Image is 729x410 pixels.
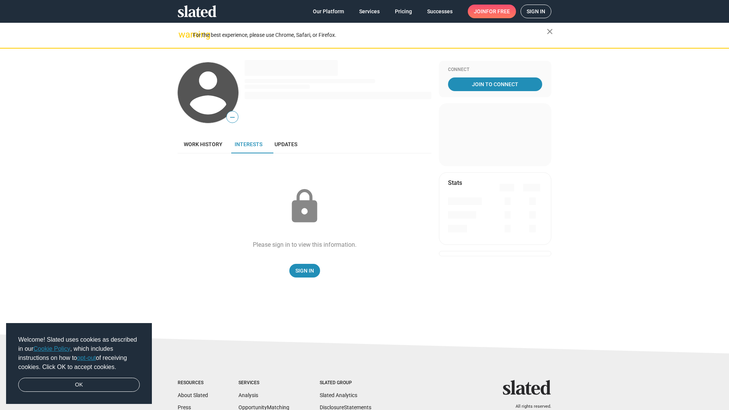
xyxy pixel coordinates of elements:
div: Resources [178,380,208,386]
span: Work history [184,141,222,147]
span: Services [359,5,380,18]
span: Welcome! Slated uses cookies as described in our , which includes instructions on how to of recei... [18,335,140,372]
mat-icon: warning [178,30,188,39]
a: Pricing [389,5,418,18]
span: for free [486,5,510,18]
span: Updates [275,141,297,147]
div: For the best experience, please use Chrome, Safari, or Firefox. [193,30,547,40]
span: Successes [427,5,453,18]
span: Interests [235,141,262,147]
a: Analysis [238,392,258,398]
a: Cookie Policy [33,345,70,352]
a: Interests [229,135,268,153]
a: Sign in [521,5,551,18]
a: Updates [268,135,303,153]
a: Work history [178,135,229,153]
span: Sign In [295,264,314,278]
span: Pricing [395,5,412,18]
mat-card-title: Stats [448,179,462,187]
span: — [227,112,238,122]
span: Join [474,5,510,18]
div: Connect [448,67,542,73]
mat-icon: lock [286,188,323,225]
a: Joinfor free [468,5,516,18]
a: Sign In [289,264,320,278]
a: Slated Analytics [320,392,357,398]
mat-icon: close [545,27,554,36]
div: Services [238,380,289,386]
a: Join To Connect [448,77,542,91]
div: Please sign in to view this information. [253,241,357,249]
div: Slated Group [320,380,371,386]
a: Our Platform [307,5,350,18]
div: cookieconsent [6,323,152,404]
a: Services [353,5,386,18]
span: Our Platform [313,5,344,18]
span: Sign in [527,5,545,18]
a: About Slated [178,392,208,398]
span: Join To Connect [450,77,541,91]
a: opt-out [77,355,96,361]
a: dismiss cookie message [18,378,140,392]
a: Successes [421,5,459,18]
